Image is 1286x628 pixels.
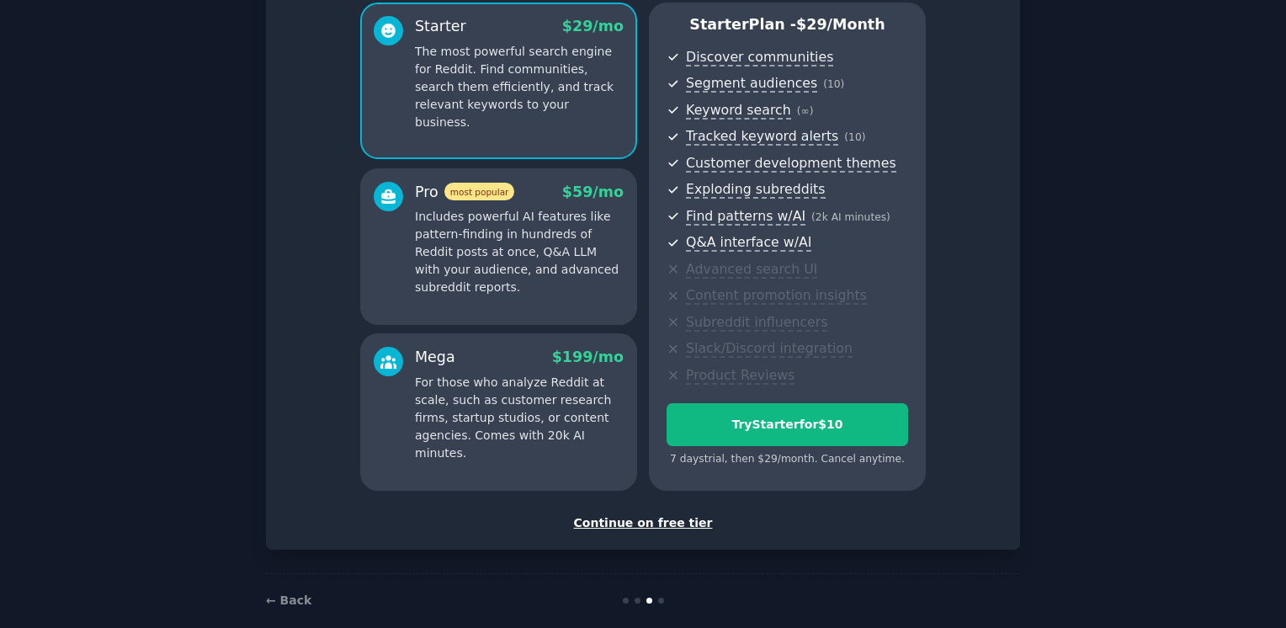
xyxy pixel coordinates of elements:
[667,416,907,434] div: Try Starter for $10
[796,16,885,33] span: $ 29 /month
[415,208,624,296] p: Includes powerful AI features like pattern-finding in hundreds of Reddit posts at once, Q&A LLM w...
[823,78,844,90] span: ( 10 )
[686,340,853,358] span: Slack/Discord integration
[552,349,624,365] span: $ 199 /mo
[415,43,624,131] p: The most powerful search engine for Reddit. Find communities, search them efficiently, and track ...
[686,49,833,67] span: Discover communities
[284,514,1002,532] div: Continue on free tier
[444,183,515,200] span: most popular
[686,181,825,199] span: Exploding subreddits
[266,593,311,607] a: ← Back
[686,367,794,385] span: Product Reviews
[686,287,867,305] span: Content promotion insights
[686,75,817,93] span: Segment audiences
[686,261,817,279] span: Advanced search UI
[562,18,624,35] span: $ 29 /mo
[844,131,865,143] span: ( 10 )
[686,234,811,252] span: Q&A interface w/AI
[667,403,908,446] button: TryStarterfor$10
[686,208,805,226] span: Find patterns w/AI
[415,182,514,203] div: Pro
[667,14,908,35] p: Starter Plan -
[562,184,624,200] span: $ 59 /mo
[686,155,896,173] span: Customer development themes
[797,105,814,117] span: ( ∞ )
[686,102,791,120] span: Keyword search
[686,128,838,146] span: Tracked keyword alerts
[415,16,466,37] div: Starter
[415,347,455,368] div: Mega
[686,314,827,332] span: Subreddit influencers
[667,452,908,467] div: 7 days trial, then $ 29 /month . Cancel anytime.
[415,374,624,462] p: For those who analyze Reddit at scale, such as customer research firms, startup studios, or conte...
[811,211,890,223] span: ( 2k AI minutes )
